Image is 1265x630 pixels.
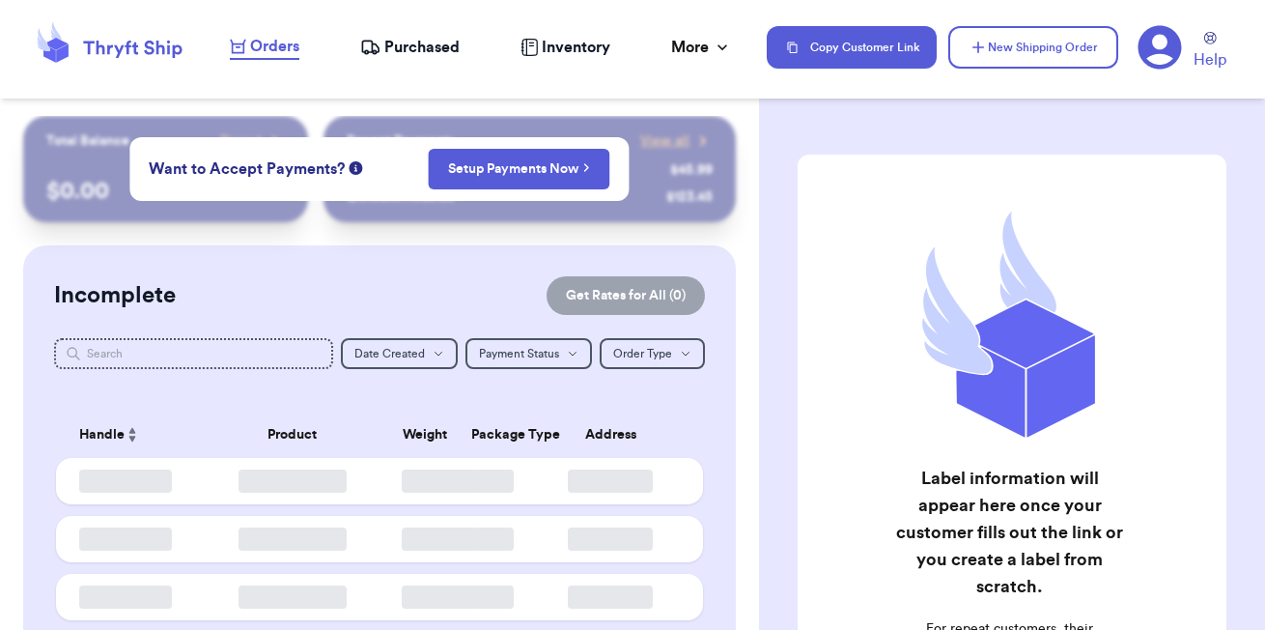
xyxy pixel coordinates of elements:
a: Orders [230,35,299,60]
div: $ 123.45 [666,187,713,207]
span: Purchased [384,36,460,59]
button: Get Rates for All (0) [547,276,705,315]
th: Package Type [460,412,529,458]
a: Help [1194,32,1226,72]
h2: Label information will appear here once your customer fills out the link or you create a label fr... [892,465,1129,600]
span: Order Type [613,348,672,359]
button: Copy Customer Link [767,26,937,69]
p: Recent Payments [347,131,454,151]
th: Weight [390,412,460,458]
a: Payout [220,131,285,151]
span: Inventory [542,36,610,59]
span: Payout [220,131,262,151]
input: Search [54,338,334,369]
button: Payment Status [465,338,592,369]
button: Order Type [600,338,705,369]
p: $ 0.00 [46,176,286,207]
button: Date Created [341,338,458,369]
span: Handle [79,425,125,445]
th: Address [529,412,703,458]
div: More [671,36,732,59]
a: Purchased [360,36,460,59]
div: $ 45.99 [670,160,713,180]
button: New Shipping Order [948,26,1118,69]
h2: Incomplete [54,280,176,311]
a: View all [640,131,713,151]
a: Inventory [520,36,610,59]
button: Setup Payments Now [428,149,610,189]
th: Product [195,412,390,458]
button: Sort ascending [125,423,140,446]
span: Date Created [354,348,425,359]
a: Setup Payments Now [448,159,590,179]
p: Total Balance [46,131,129,151]
span: Orders [250,35,299,58]
span: Payment Status [479,348,559,359]
span: Help [1194,48,1226,72]
span: View all [640,131,689,151]
span: Want to Accept Payments? [149,157,345,181]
